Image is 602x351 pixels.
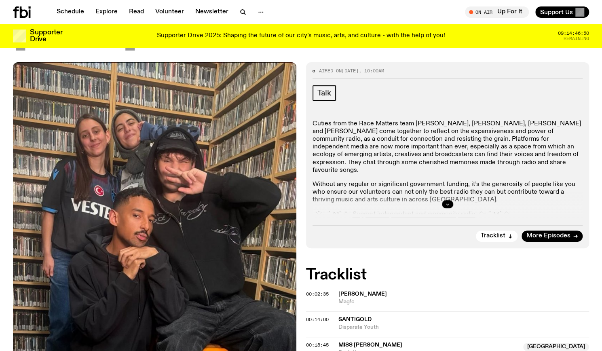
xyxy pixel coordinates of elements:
[313,181,583,204] p: Without any regular or significant government funding, it’s the generosity of people like you who...
[306,317,329,322] button: 00:14:00
[523,343,589,351] span: [GEOGRAPHIC_DATA]
[313,85,336,101] a: Talk
[190,6,233,18] a: Newsletter
[306,268,589,282] h2: Tracklist
[306,342,329,348] span: 00:18:45
[52,6,89,18] a: Schedule
[558,31,589,36] span: 09:14:46:50
[306,292,329,296] button: 00:02:35
[317,89,331,97] span: Talk
[338,291,387,297] span: [PERSON_NAME]
[306,316,329,323] span: 00:14:00
[522,230,583,242] a: More Episodes
[306,291,329,297] span: 00:02:35
[338,342,402,348] span: Miss [PERSON_NAME]
[342,68,359,74] span: [DATE]
[91,6,123,18] a: Explore
[150,6,189,18] a: Volunteer
[338,317,372,322] span: Santigold
[124,6,149,18] a: Read
[30,29,62,43] h3: Supporter Drive
[313,120,583,174] p: Cuties from the Race Matters team [PERSON_NAME], [PERSON_NAME], [PERSON_NAME] and [PERSON_NAME] c...
[13,16,137,53] span: [DATE]
[157,32,445,40] p: Supporter Drive 2025: Shaping the future of our city’s music, arts, and culture - with the help o...
[306,343,329,347] button: 00:18:45
[338,324,589,331] span: Disparate Youth
[526,233,570,239] span: More Episodes
[481,233,505,239] span: Tracklist
[359,68,384,74] span: , 10:00am
[540,8,573,16] span: Support Us
[535,6,589,18] button: Support Us
[465,6,529,18] button: On AirUp For It
[338,298,589,306] span: Mag!c
[319,68,342,74] span: Aired on
[476,230,518,242] button: Tracklist
[564,36,589,41] span: Remaining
